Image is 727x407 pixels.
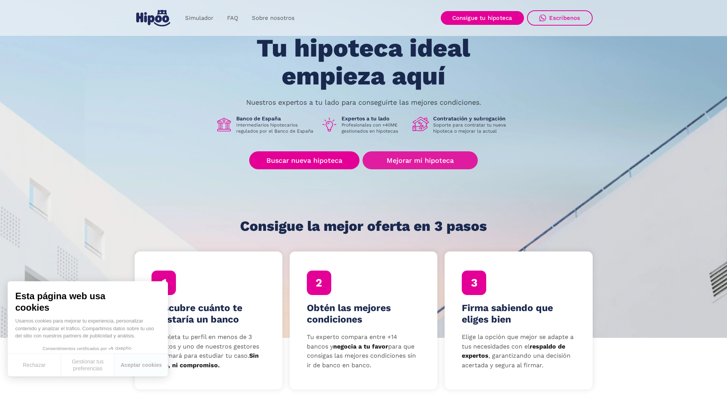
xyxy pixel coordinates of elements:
[236,115,315,122] h1: Banco de España
[441,11,524,25] a: Consigue tu hipoteca
[236,122,315,134] p: Intermediarios hipotecarios regulados por el Banco de España
[152,332,265,370] p: Completa tu perfil en menos de 3 minutos y uno de nuestros gestores te llamará para estudiar tu c...
[152,302,265,325] h4: Descubre cuánto te prestaría un banco
[433,122,512,134] p: Soporte para contratar tu nueva hipoteca o mejorar la actual
[342,122,406,134] p: Profesionales con +40M€ gestionados en hipotecas
[152,352,259,369] strong: Sin coste, ni compromiso.
[219,34,508,90] h1: Tu hipoteca ideal empieza aquí
[249,151,359,169] a: Buscar nueva hipoteca
[363,151,477,169] a: Mejorar mi hipoteca
[342,115,406,122] h1: Expertos a tu lado
[333,343,388,350] strong: negocia a tu favor
[246,99,481,105] p: Nuestros expertos a tu lado para conseguirte las mejores condiciones.
[178,11,220,26] a: Simulador
[240,219,487,234] h1: Consigue la mejor oferta en 3 pasos
[307,302,421,325] h4: Obtén las mejores condiciones
[462,302,575,325] h4: Firma sabiendo que eliges bien
[307,332,421,370] p: Tu experto compara entre +14 bancos y para que consigas las mejores condiciones sin ir de banco e...
[462,332,575,370] p: Elige la opción que mejor se adapte a tus necesidades con el , garantizando una decisión acertada...
[135,7,172,29] a: home
[549,15,580,21] div: Escríbenos
[245,11,301,26] a: Sobre nosotros
[527,10,593,26] a: Escríbenos
[220,11,245,26] a: FAQ
[433,115,512,122] h1: Contratación y subrogación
